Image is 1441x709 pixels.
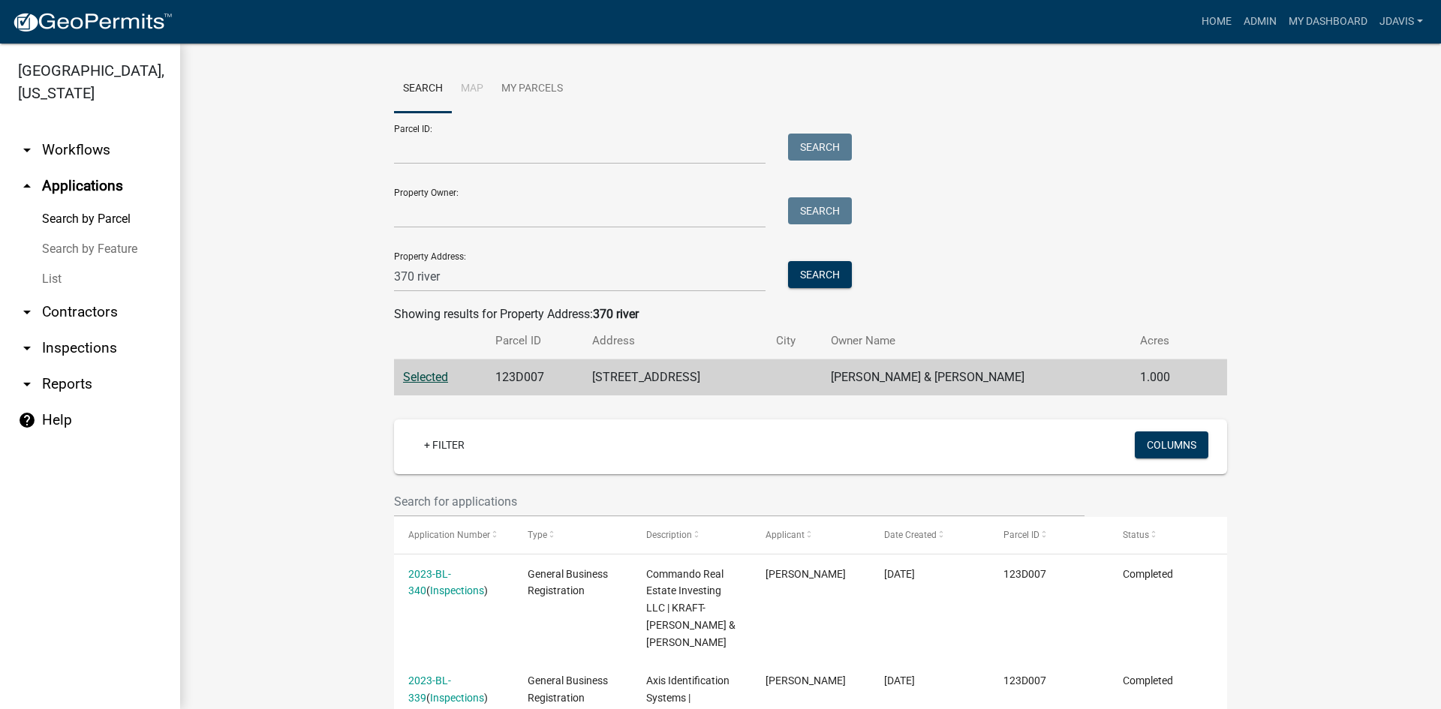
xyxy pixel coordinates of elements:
[646,568,736,648] span: Commando Real Estate Investing LLC | KRAFT-KRISTAINE LIAH & JON D ALEXANDER
[1196,8,1238,36] a: Home
[1003,674,1046,686] span: 123D007
[1108,517,1227,553] datatable-header-cell: Status
[18,141,36,159] i: arrow_drop_down
[513,517,633,553] datatable-header-cell: Type
[788,197,852,224] button: Search
[766,674,846,686] span: Jon David Alexander
[788,261,852,288] button: Search
[583,359,767,396] td: [STREET_ADDRESS]
[646,530,692,540] span: Description
[583,323,767,359] th: Address
[408,672,498,707] div: ( )
[528,568,608,597] span: General Business Registration
[632,517,751,553] datatable-header-cell: Description
[408,530,490,540] span: Application Number
[18,375,36,393] i: arrow_drop_down
[486,359,584,396] td: 123D007
[1283,8,1373,36] a: My Dashboard
[1123,568,1173,580] span: Completed
[1131,359,1201,396] td: 1.000
[1131,323,1201,359] th: Acres
[408,674,451,704] a: 2023-BL-339
[788,134,852,161] button: Search
[1135,431,1208,458] button: Columns
[1123,674,1173,686] span: Completed
[528,530,547,540] span: Type
[18,303,36,321] i: arrow_drop_down
[767,323,822,359] th: City
[870,517,989,553] datatable-header-cell: Date Created
[394,486,1085,517] input: Search for applications
[884,530,937,540] span: Date Created
[408,566,498,600] div: ( )
[430,692,484,704] a: Inspections
[822,323,1130,359] th: Owner Name
[822,359,1130,396] td: [PERSON_NAME] & [PERSON_NAME]
[394,65,452,113] a: Search
[412,431,477,458] a: + Filter
[528,674,608,704] span: General Business Registration
[1003,530,1039,540] span: Parcel ID
[1123,530,1149,540] span: Status
[394,517,513,553] datatable-header-cell: Application Number
[884,568,915,580] span: 03/01/2023
[766,530,805,540] span: Applicant
[1003,568,1046,580] span: 123D007
[751,517,871,553] datatable-header-cell: Applicant
[18,339,36,357] i: arrow_drop_down
[486,323,584,359] th: Parcel ID
[492,65,572,113] a: My Parcels
[18,411,36,429] i: help
[18,177,36,195] i: arrow_drop_up
[430,584,484,596] a: Inspections
[1238,8,1283,36] a: Admin
[593,307,639,321] strong: 370 river
[766,568,846,580] span: Jon David Alexander
[884,674,915,686] span: 03/01/2023
[1373,8,1429,36] a: jdavis
[989,517,1109,553] datatable-header-cell: Parcel ID
[403,370,448,384] a: Selected
[408,568,451,597] a: 2023-BL-340
[394,305,1227,323] div: Showing results for Property Address:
